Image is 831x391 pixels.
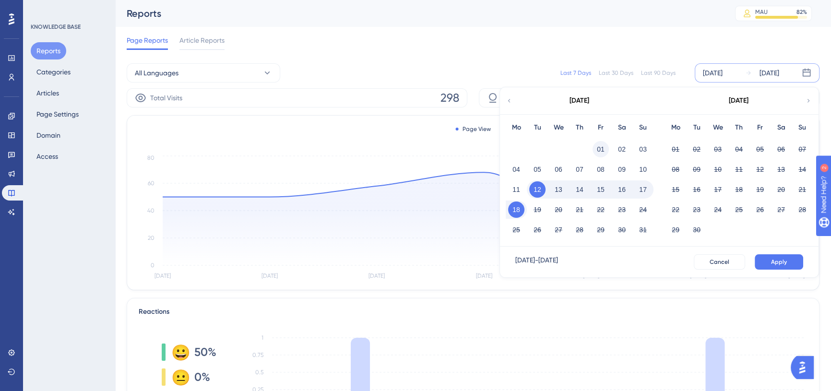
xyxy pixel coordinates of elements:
[794,201,810,218] button: 28
[31,106,84,123] button: Page Settings
[773,141,789,157] button: 06
[593,161,609,178] button: 08
[635,201,651,218] button: 24
[760,67,779,79] div: [DATE]
[611,122,632,133] div: Sa
[529,161,546,178] button: 05
[31,42,66,59] button: Reports
[151,262,154,269] tspan: 0
[570,95,589,107] div: [DATE]
[710,161,726,178] button: 10
[590,122,611,133] div: Fr
[614,222,630,238] button: 30
[728,122,749,133] div: Th
[771,258,787,266] span: Apply
[635,222,651,238] button: 31
[710,181,726,198] button: 17
[755,8,768,16] div: MAU
[569,122,590,133] div: Th
[794,161,810,178] button: 14
[148,180,154,187] tspan: 60
[667,201,684,218] button: 22
[67,5,70,12] div: 2
[127,7,711,20] div: Reports
[667,181,684,198] button: 15
[194,344,216,360] span: 50%
[614,141,630,157] button: 02
[179,35,225,46] span: Article Reports
[752,161,768,178] button: 12
[529,181,546,198] button: 12
[792,122,813,133] div: Su
[791,353,819,382] iframe: UserGuiding AI Assistant Launcher
[752,181,768,198] button: 19
[749,122,771,133] div: Fr
[703,67,723,79] div: [DATE]
[593,222,609,238] button: 29
[148,235,154,241] tspan: 20
[31,148,64,165] button: Access
[752,201,768,218] button: 26
[255,369,263,376] tspan: 0.5
[729,95,748,107] div: [DATE]
[635,141,651,157] button: 03
[710,258,729,266] span: Cancel
[689,141,705,157] button: 02
[773,201,789,218] button: 27
[635,161,651,178] button: 10
[261,334,263,341] tspan: 1
[127,63,280,83] button: All Languages
[614,161,630,178] button: 09
[710,141,726,157] button: 03
[508,161,524,178] button: 04
[593,201,609,218] button: 22
[689,161,705,178] button: 09
[571,181,588,198] button: 14
[150,92,182,104] span: Total Visits
[127,35,168,46] span: Page Reports
[694,254,745,270] button: Cancel
[583,273,599,279] tspan: [DATE]
[731,161,747,178] button: 11
[667,141,684,157] button: 01
[599,69,633,77] div: Last 30 Days
[508,222,524,238] button: 25
[773,161,789,178] button: 13
[593,141,609,157] button: 01
[707,122,728,133] div: We
[571,222,588,238] button: 28
[794,141,810,157] button: 07
[508,201,524,218] button: 18
[614,181,630,198] button: 16
[368,273,385,279] tspan: [DATE]
[752,141,768,157] button: 05
[731,201,747,218] button: 25
[689,222,705,238] button: 30
[667,161,684,178] button: 08
[31,127,66,144] button: Domain
[506,122,527,133] div: Mo
[550,222,567,238] button: 27
[515,254,558,270] div: [DATE] - [DATE]
[261,273,278,279] tspan: [DATE]
[31,63,76,81] button: Categories
[614,201,630,218] button: 23
[252,352,263,358] tspan: 0.75
[550,161,567,178] button: 06
[548,122,569,133] div: We
[593,181,609,198] button: 15
[560,69,591,77] div: Last 7 Days
[171,344,187,360] div: 😀
[440,90,459,106] span: 298
[527,122,548,133] div: Tu
[632,122,653,133] div: Su
[194,369,210,385] span: 0%
[667,222,684,238] button: 29
[135,67,178,79] span: All Languages
[31,23,81,31] div: KNOWLEDGE BASE
[686,122,707,133] div: Tu
[147,207,154,214] tspan: 40
[689,201,705,218] button: 23
[456,125,491,133] div: Page View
